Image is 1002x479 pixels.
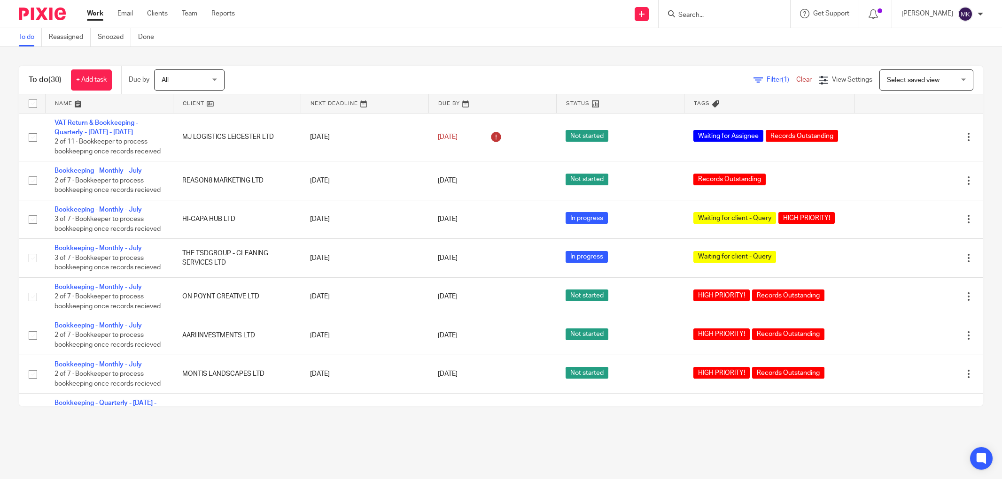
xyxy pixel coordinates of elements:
[778,212,835,224] span: HIGH PRIORITY!
[211,9,235,18] a: Reports
[752,367,824,379] span: Records Outstanding
[54,120,138,136] a: VAT Return & Bookkeeping - Quarterly - [DATE] - [DATE]
[54,216,161,232] span: 3 of 7 · Bookkeeper to process bookkeeping once records recieved
[752,328,824,340] span: Records Outstanding
[162,77,169,84] span: All
[782,76,789,83] span: (1)
[19,8,66,20] img: Pixie
[98,28,131,46] a: Snoozed
[54,332,161,349] span: 2 of 7 · Bookkeeper to process bookkeeping once records recieved
[693,174,766,185] span: Records Outstanding
[301,355,428,393] td: [DATE]
[173,277,301,316] td: ON POYNT CREATIVE LTD
[147,9,168,18] a: Clients
[54,361,142,368] a: Bookkeeping - Monthly - July
[438,332,458,339] span: [DATE]
[887,77,940,84] span: Select saved view
[173,113,301,161] td: MJ LOGISTICS LEICESTER LTD
[566,212,608,224] span: In progress
[54,255,161,271] span: 3 of 7 · Bookkeeper to process bookkeeping once records recieved
[438,371,458,377] span: [DATE]
[173,394,301,442] td: LILI'S ARK LIMITED
[566,367,608,379] span: Not started
[54,293,161,310] span: 2 of 7 · Bookkeeper to process bookkeeping once records recieved
[832,76,872,83] span: View Settings
[766,130,838,142] span: Records Outstanding
[48,76,62,84] span: (30)
[129,75,149,84] p: Due by
[117,9,133,18] a: Email
[138,28,161,46] a: Done
[19,28,42,46] a: To do
[54,177,161,194] span: 2 of 7 · Bookkeeper to process bookkeeping once records recieved
[49,28,91,46] a: Reassigned
[301,161,428,200] td: [DATE]
[438,255,458,261] span: [DATE]
[301,316,428,355] td: [DATE]
[173,161,301,200] td: REASON8 MARKETING LTD
[438,216,458,222] span: [DATE]
[438,177,458,184] span: [DATE]
[693,328,750,340] span: HIGH PRIORITY!
[693,251,776,263] span: Waiting for client - Query
[301,200,428,238] td: [DATE]
[301,277,428,316] td: [DATE]
[752,289,824,301] span: Records Outstanding
[566,251,608,263] span: In progress
[173,239,301,277] td: THE TSDGROUP - CLEANING SERVICES LTD
[693,367,750,379] span: HIGH PRIORITY!
[54,371,161,387] span: 2 of 7 · Bookkeeper to process bookkeeping once records recieved
[693,130,763,142] span: Waiting for Assignee
[54,206,142,213] a: Bookkeeping - Monthly - July
[54,138,161,155] span: 2 of 11 · Bookkeeper to process bookkeeping once records received
[566,174,608,185] span: Not started
[438,134,458,140] span: [DATE]
[958,7,973,22] img: svg%3E
[694,101,710,106] span: Tags
[901,9,953,18] p: [PERSON_NAME]
[54,167,142,174] a: Bookkeeping - Monthly - July
[301,394,428,442] td: [DATE]
[29,75,62,85] h1: To do
[54,245,142,251] a: Bookkeeping - Monthly - July
[566,289,608,301] span: Not started
[301,239,428,277] td: [DATE]
[54,322,142,329] a: Bookkeeping - Monthly - July
[693,289,750,301] span: HIGH PRIORITY!
[796,76,812,83] a: Clear
[173,316,301,355] td: AARI INVESTMENTS LTD
[301,113,428,161] td: [DATE]
[182,9,197,18] a: Team
[438,293,458,300] span: [DATE]
[813,10,849,17] span: Get Support
[173,355,301,393] td: MONTIS LANDSCAPES LTD
[566,130,608,142] span: Not started
[677,11,762,20] input: Search
[71,69,112,91] a: + Add task
[566,328,608,340] span: Not started
[54,284,142,290] a: Bookkeeping - Monthly - July
[693,212,776,224] span: Waiting for client - Query
[54,400,156,416] a: Bookkeeping - Quarterly - [DATE] - [DATE]
[87,9,103,18] a: Work
[173,200,301,238] td: HI-CAPA HUB LTD
[767,76,796,83] span: Filter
